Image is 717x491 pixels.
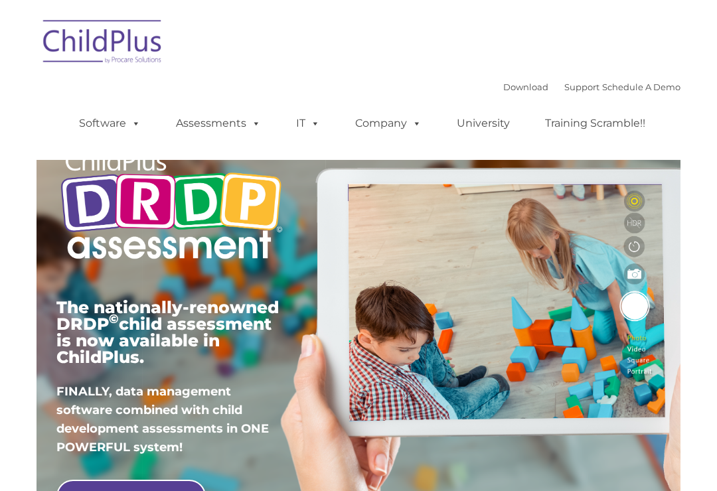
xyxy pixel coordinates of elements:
a: IT [283,110,333,137]
a: Company [342,110,435,137]
a: Download [503,82,548,92]
a: Support [564,82,599,92]
img: ChildPlus by Procare Solutions [37,11,169,77]
font: | [503,82,680,92]
span: The nationally-renowned DRDP child assessment is now available in ChildPlus. [56,297,279,367]
a: University [443,110,523,137]
a: Schedule A Demo [602,82,680,92]
img: Copyright - DRDP Logo Light [56,136,286,276]
a: Assessments [163,110,274,137]
sup: © [109,311,119,326]
span: FINALLY, data management software combined with child development assessments in ONE POWERFUL sys... [56,384,269,455]
a: Training Scramble!! [532,110,659,137]
a: Software [66,110,154,137]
